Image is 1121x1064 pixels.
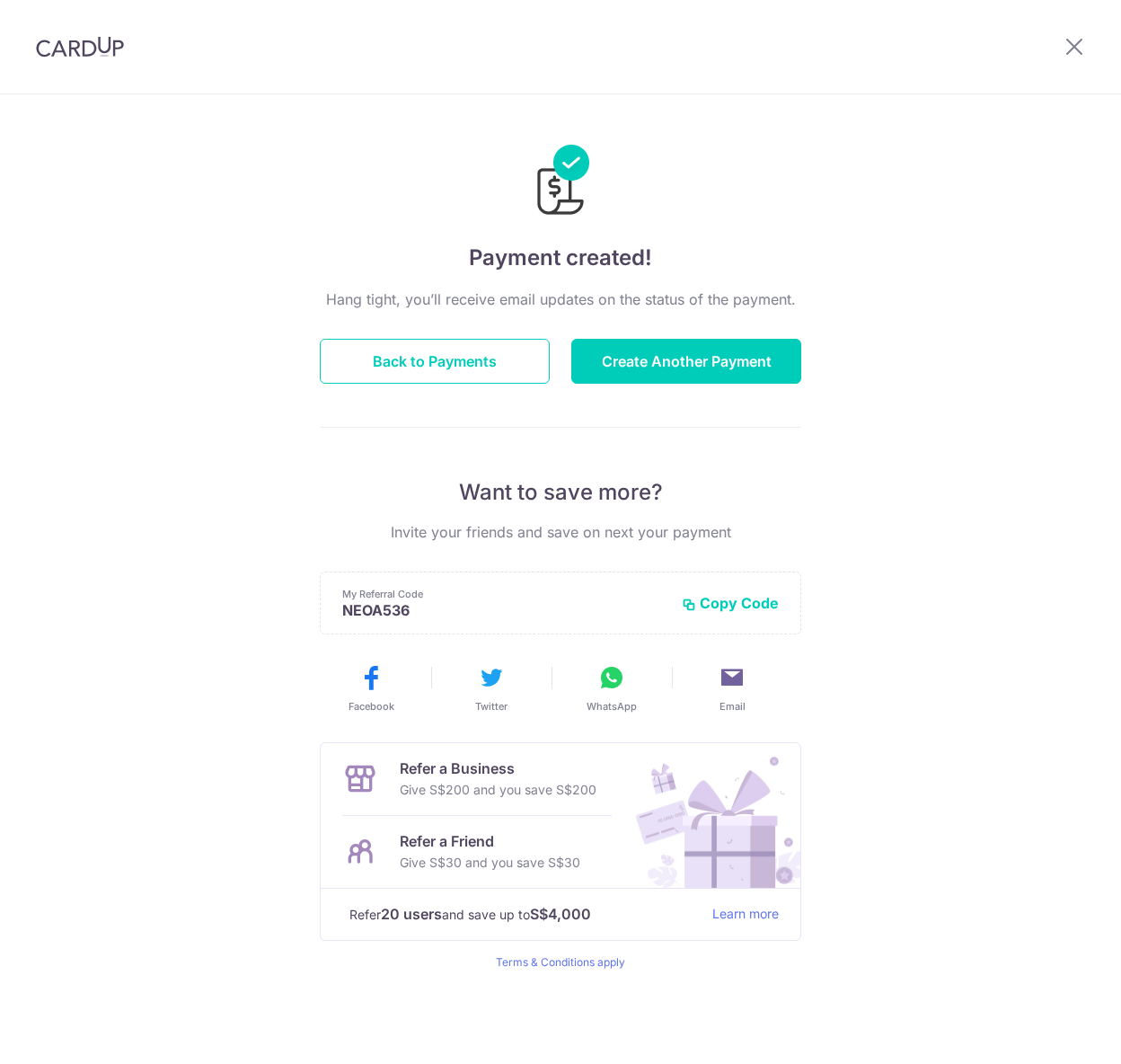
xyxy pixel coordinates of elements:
p: Refer a Business [400,758,596,779]
p: Invite your friends and save on next your payment [320,521,801,543]
span: WhatsApp [587,699,637,714]
img: Refer [619,743,800,888]
button: Facebook [318,663,424,714]
img: Payments [532,145,589,220]
strong: S$4,000 [530,903,591,925]
button: Copy Code [682,594,779,612]
span: Email [719,699,746,714]
p: Want to save more? [320,478,801,507]
button: WhatsApp [559,663,665,714]
button: Create Another Payment [571,339,801,384]
span: Facebook [349,699,394,714]
button: Back to Payments [320,339,550,384]
p: Give S$200 and you save S$200 [400,779,596,801]
button: Twitter [438,663,544,714]
img: CardUp [36,36,124,58]
h4: Payment created! [320,242,801,274]
strong: 20 users [381,903,442,925]
p: Give S$30 and you save S$30 [400,852,580,873]
p: My Referral Code [342,587,667,601]
p: NEOA536 [342,601,667,619]
a: Terms & Conditions apply [496,955,625,969]
a: Learn more [712,903,779,926]
p: Hang tight, you’ll receive email updates on the status of the payment. [320,288,801,310]
p: Refer and save up to [349,903,698,926]
span: Twitter [475,699,508,714]
button: Email [679,663,785,714]
p: Refer a Friend [400,830,580,852]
